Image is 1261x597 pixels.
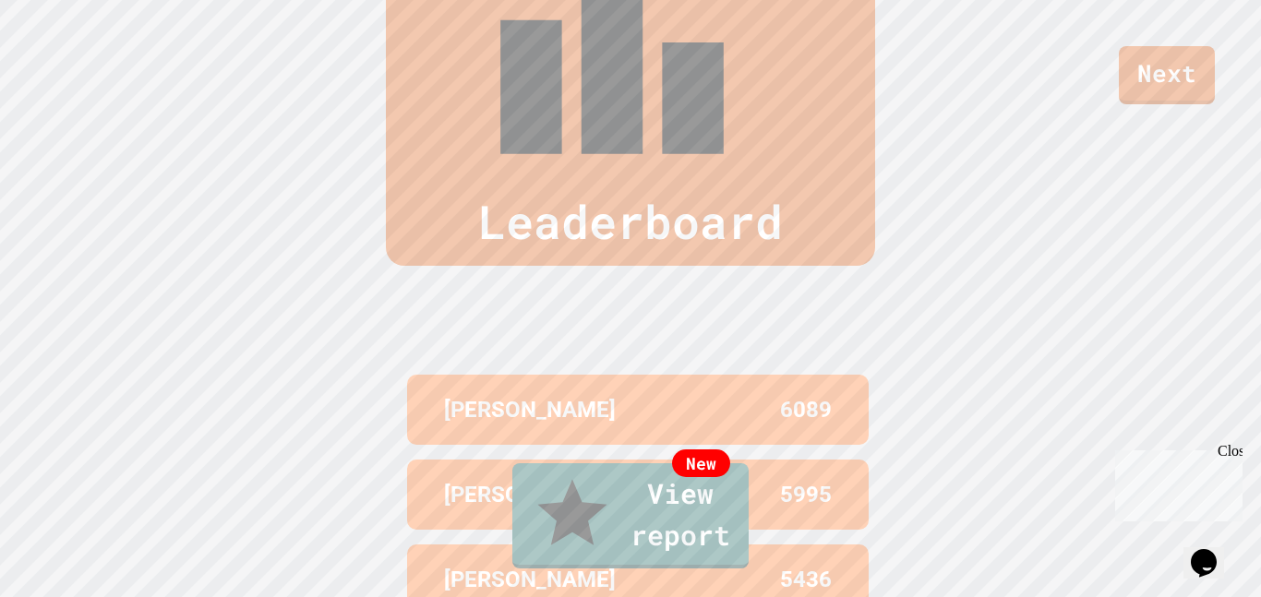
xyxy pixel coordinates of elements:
[1119,46,1215,104] a: Next
[1183,523,1243,579] iframe: chat widget
[444,393,616,426] p: [PERSON_NAME]
[780,393,832,426] p: 6089
[7,7,127,117] div: Chat with us now!Close
[672,449,730,477] div: New
[780,563,832,596] p: 5436
[444,563,616,596] p: [PERSON_NAME]
[512,463,749,568] a: View report
[1108,443,1243,521] iframe: chat widget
